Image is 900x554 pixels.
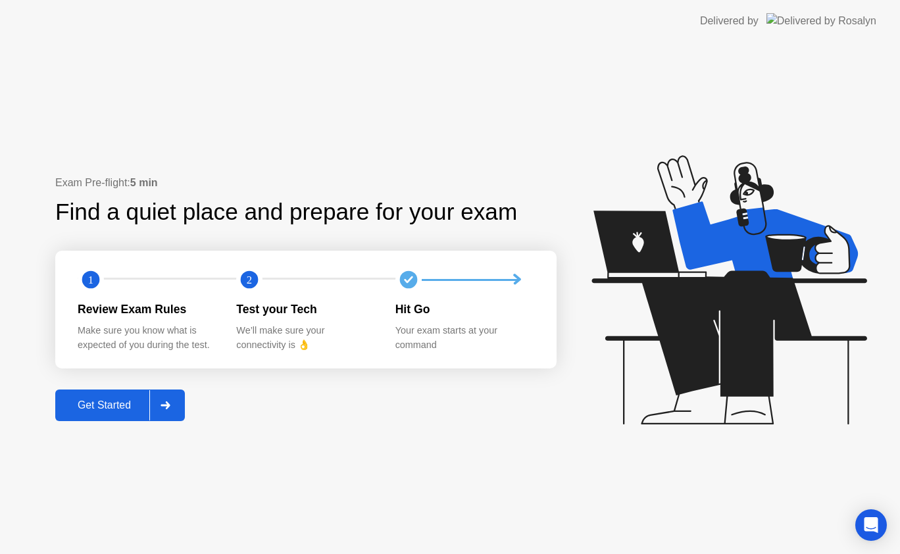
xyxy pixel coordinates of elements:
[766,13,876,28] img: Delivered by Rosalyn
[55,175,557,191] div: Exam Pre-flight:
[130,177,158,188] b: 5 min
[700,13,759,29] div: Delivered by
[236,324,374,352] div: We’ll make sure your connectivity is 👌
[78,301,215,318] div: Review Exam Rules
[78,324,215,352] div: Make sure you know what is expected of you during the test.
[59,399,149,411] div: Get Started
[236,301,374,318] div: Test your Tech
[395,301,533,318] div: Hit Go
[55,390,185,421] button: Get Started
[395,324,533,352] div: Your exam starts at your command
[55,195,519,230] div: Find a quiet place and prepare for your exam
[247,274,252,286] text: 2
[855,509,887,541] div: Open Intercom Messenger
[88,274,93,286] text: 1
